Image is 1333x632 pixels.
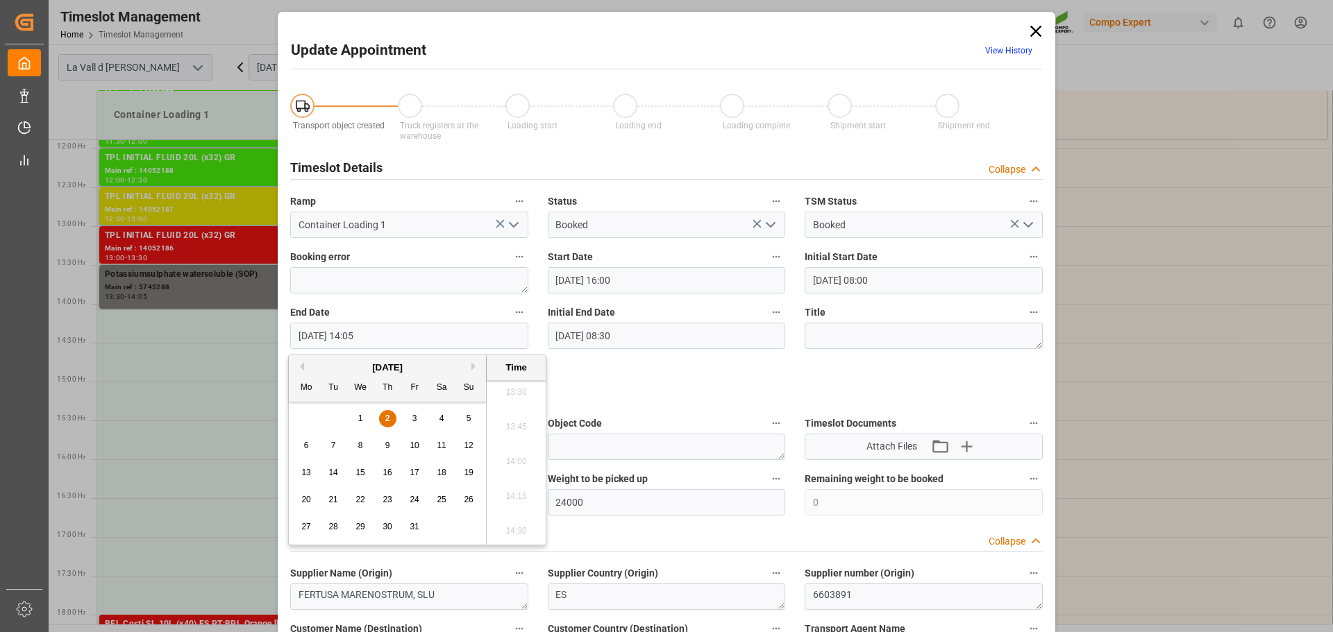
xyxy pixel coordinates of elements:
[290,583,528,610] textarea: FERTUSA MARENOSTRUM, SLU
[1025,192,1043,210] button: TSM Status
[379,437,396,454] div: Choose Thursday, October 9th, 2025
[290,212,528,238] input: Type to search/select
[460,410,478,427] div: Choose Sunday, October 5th, 2025
[379,491,396,509] div: Choose Thursday, October 23rd, 2025
[406,518,424,536] div: Choose Friday, October 31st, 2025
[406,491,424,509] div: Choose Friday, October 24th, 2025
[460,464,478,481] div: Choose Sunday, October 19th, 2025
[355,495,364,504] span: 22
[355,522,364,531] span: 29
[437,441,446,450] span: 11
[464,468,473,477] span: 19
[805,194,857,209] span: TSM Status
[437,495,446,504] span: 25
[352,379,369,397] div: We
[410,522,419,531] span: 31
[301,522,310,531] span: 27
[471,362,480,370] button: Next Month
[290,305,330,320] span: End Date
[406,379,424,397] div: Fr
[290,158,383,177] h2: Timeslot Details
[830,121,886,130] span: Shipment start
[548,566,658,581] span: Supplier Country (Origin)
[379,379,396,397] div: Th
[355,468,364,477] span: 15
[1025,303,1043,321] button: Title
[325,464,342,481] div: Choose Tuesday, October 14th, 2025
[1025,248,1043,266] button: Initial Start Date
[989,162,1025,177] div: Collapse
[510,564,528,582] button: Supplier Name (Origin)
[328,468,337,477] span: 14
[406,410,424,427] div: Choose Friday, October 3rd, 2025
[325,518,342,536] div: Choose Tuesday, October 28th, 2025
[548,212,786,238] input: Type to search/select
[293,121,385,130] span: Transport object created
[410,468,419,477] span: 17
[548,472,648,486] span: Weight to be picked up
[548,583,786,610] textarea: ES
[331,441,336,450] span: 7
[304,441,309,450] span: 6
[615,121,662,130] span: Loading end
[406,464,424,481] div: Choose Friday, October 17th, 2025
[385,441,390,450] span: 9
[548,267,786,293] input: DD.MM.YYYY HH:MM
[1025,564,1043,582] button: Supplier number (Origin)
[805,583,1043,610] textarea: 6603891
[1025,414,1043,432] button: Timeslot Documents
[805,416,896,431] span: Timeslot Documents
[410,495,419,504] span: 24
[383,468,392,477] span: 16
[1025,470,1043,488] button: Remaining weight to be booked
[289,361,486,375] div: [DATE]
[490,361,542,375] div: Time
[379,518,396,536] div: Choose Thursday, October 30th, 2025
[548,194,577,209] span: Status
[464,495,473,504] span: 26
[510,192,528,210] button: Ramp
[548,250,593,264] span: Start Date
[767,192,785,210] button: Status
[805,566,914,581] span: Supplier number (Origin)
[433,491,451,509] div: Choose Saturday, October 25th, 2025
[805,305,825,320] span: Title
[437,468,446,477] span: 18
[464,441,473,450] span: 12
[325,379,342,397] div: Tu
[328,495,337,504] span: 21
[379,410,396,427] div: Choose Thursday, October 2nd, 2025
[460,379,478,397] div: Su
[400,121,478,141] span: Truck registers at the warehouse
[298,464,315,481] div: Choose Monday, October 13th, 2025
[358,441,363,450] span: 8
[508,121,557,130] span: Loading start
[433,410,451,427] div: Choose Saturday, October 4th, 2025
[460,437,478,454] div: Choose Sunday, October 12th, 2025
[548,305,615,320] span: Initial End Date
[510,303,528,321] button: End Date
[358,413,363,423] span: 1
[767,470,785,488] button: Weight to be picked up
[290,323,528,349] input: DD.MM.YYYY HH:MM
[290,194,316,209] span: Ramp
[298,437,315,454] div: Choose Monday, October 6th, 2025
[352,410,369,427] div: Choose Wednesday, October 1st, 2025
[352,491,369,509] div: Choose Wednesday, October 22nd, 2025
[301,468,310,477] span: 13
[352,464,369,481] div: Choose Wednesday, October 15th, 2025
[385,413,390,423] span: 2
[433,379,451,397] div: Sa
[985,46,1032,55] a: View History
[352,518,369,536] div: Choose Wednesday, October 29th, 2025
[328,522,337,531] span: 28
[723,121,790,130] span: Loading complete
[301,495,310,504] span: 20
[805,250,878,264] span: Initial Start Date
[412,413,417,423] span: 3
[439,413,444,423] span: 4
[433,437,451,454] div: Choose Saturday, October 11th, 2025
[433,464,451,481] div: Choose Saturday, October 18th, 2025
[325,491,342,509] div: Choose Tuesday, October 21st, 2025
[290,566,392,581] span: Supplier Name (Origin)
